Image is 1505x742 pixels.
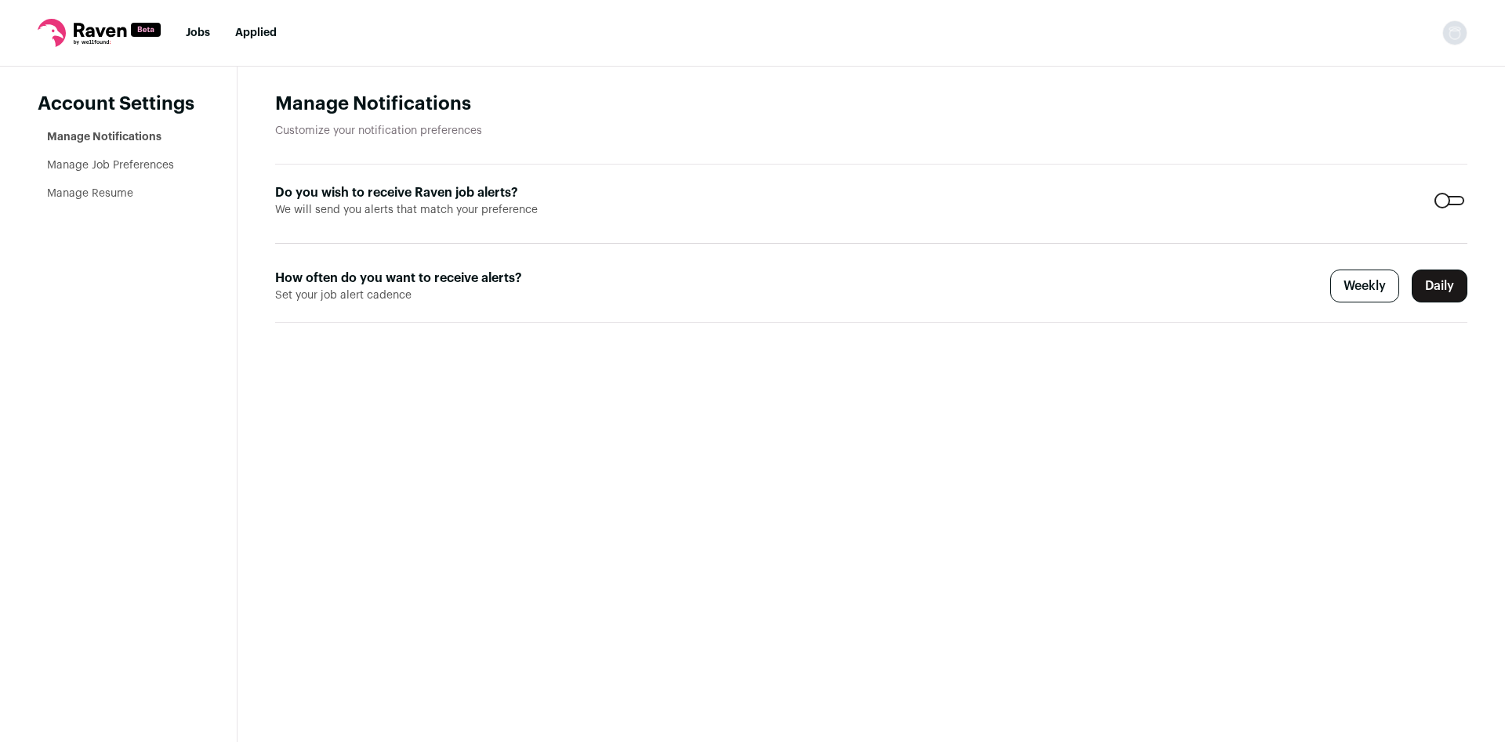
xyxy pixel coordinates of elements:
[275,183,667,202] label: Do you wish to receive Raven job alerts?
[275,288,667,303] span: Set your job alert cadence
[275,123,1467,139] p: Customize your notification preferences
[235,27,277,38] a: Applied
[1442,20,1467,45] button: Open dropdown
[47,188,133,199] a: Manage Resume
[1330,270,1399,302] label: Weekly
[275,202,667,218] span: We will send you alerts that match your preference
[275,92,1467,117] h1: Manage Notifications
[38,92,199,117] header: Account Settings
[186,27,210,38] a: Jobs
[47,132,161,143] a: Manage Notifications
[1412,270,1467,302] label: Daily
[275,269,667,288] label: How often do you want to receive alerts?
[47,160,174,171] a: Manage Job Preferences
[1442,20,1467,45] img: nopic.png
